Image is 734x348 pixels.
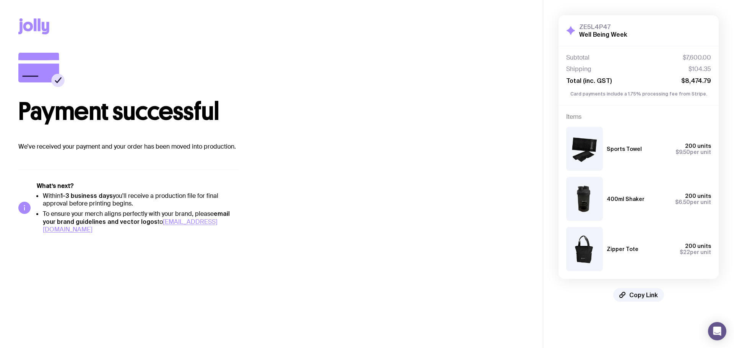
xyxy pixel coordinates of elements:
strong: email your brand guidelines and vector logos [43,210,230,225]
span: 200 units [685,143,711,149]
span: $104.35 [689,65,711,73]
span: Subtotal [566,54,589,62]
a: [EMAIL_ADDRESS][DOMAIN_NAME] [43,218,218,233]
span: $8,474.79 [681,77,711,84]
span: $6.50 [675,199,690,205]
span: $7,600.00 [683,54,711,62]
h1: Payment successful [18,99,525,124]
span: $9.50 [676,149,690,155]
span: Shipping [566,65,591,73]
li: To ensure your merch aligns perfectly with your brand, please to [43,210,239,233]
span: 200 units [685,193,711,199]
h3: Zipper Tote [607,246,638,252]
p: We’ve received your payment and your order has been moved into production. [18,142,525,151]
h4: Items [566,113,711,121]
button: Copy Link [613,288,664,302]
h2: Well Being Week [579,31,627,38]
h5: What’s next? [37,182,239,190]
span: per unit [680,249,711,255]
h3: Sports Towel [607,146,642,152]
h3: ZE5L4P47 [579,23,627,31]
span: per unit [675,199,711,205]
span: Copy Link [629,291,658,299]
p: Card payments include a 1.75% processing fee from Stripe. [566,91,711,97]
span: $22 [680,249,690,255]
h3: 400ml Shaker [607,196,645,202]
li: Within you'll receive a production file for final approval before printing begins. [43,192,239,207]
span: 200 units [685,243,711,249]
div: Open Intercom Messenger [708,322,726,340]
strong: 1-3 business days [60,192,113,199]
span: per unit [676,149,711,155]
span: Total (inc. GST) [566,77,612,84]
